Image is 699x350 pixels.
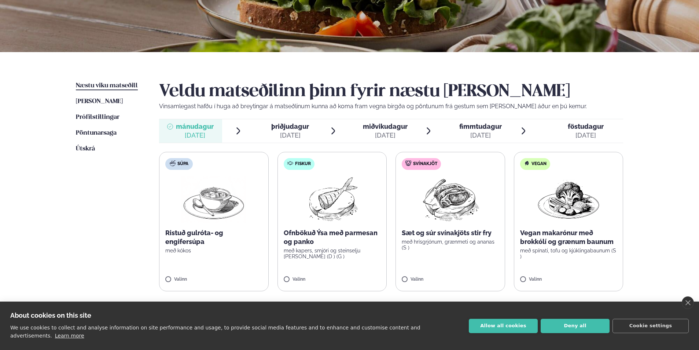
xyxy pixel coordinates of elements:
[612,319,689,333] button: Cookie settings
[284,248,381,259] p: með kapers, smjöri og steinselju [PERSON_NAME] (D ) (G )
[76,98,123,105] span: [PERSON_NAME]
[469,319,538,333] button: Allow all cookies
[287,160,293,166] img: fish.svg
[271,131,309,140] div: [DATE]
[10,311,91,319] strong: About cookies on this site
[55,333,84,339] a: Learn more
[531,161,547,167] span: Vegan
[165,229,262,246] p: Ristuð gulróta- og engifersúpa
[181,176,246,223] img: Soup.png
[170,160,176,166] img: soup.svg
[76,81,138,90] a: Næstu viku matseðill
[541,319,610,333] button: Deny all
[459,131,502,140] div: [DATE]
[159,81,623,102] h2: Veldu matseðilinn þinn fyrir næstu [PERSON_NAME]
[177,161,188,167] span: Súpa
[176,131,214,140] div: [DATE]
[402,239,499,251] p: með hrísgrjónum, grænmeti og ananas (S )
[76,83,138,89] span: Næstu viku matseðill
[568,131,604,140] div: [DATE]
[165,248,262,254] p: með kókos
[363,123,408,130] span: miðvikudagur
[76,146,95,152] span: Útskrá
[520,229,617,246] p: Vegan makarónur með brokkólí og grænum baunum
[76,129,117,138] a: Pöntunarsaga
[459,123,502,130] span: fimmtudagur
[524,160,530,166] img: Vegan.svg
[284,229,381,246] p: Ofnbökuð Ýsa með parmesan og panko
[536,176,601,223] img: Vegan.png
[176,123,214,130] span: mánudagur
[520,248,617,259] p: með spínati, tofu og kjúklingabaunum (S )
[299,176,364,223] img: Fish.png
[568,123,604,130] span: föstudagur
[295,161,311,167] span: Fiskur
[682,296,694,309] a: close
[76,113,119,122] a: Prófílstillingar
[363,131,408,140] div: [DATE]
[76,130,117,136] span: Pöntunarsaga
[405,160,411,166] img: pork.svg
[76,97,123,106] a: [PERSON_NAME]
[10,325,420,339] p: We use cookies to collect and analyse information on site performance and usage, to provide socia...
[271,123,309,130] span: þriðjudagur
[76,145,95,153] a: Útskrá
[413,161,437,167] span: Svínakjöt
[418,176,483,223] img: Pork-Meat.png
[76,114,119,120] span: Prófílstillingar
[159,102,623,111] p: Vinsamlegast hafðu í huga að breytingar á matseðlinum kunna að koma fram vegna birgða og pöntunum...
[402,229,499,237] p: Sæt og súr svínakjöts stir fry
